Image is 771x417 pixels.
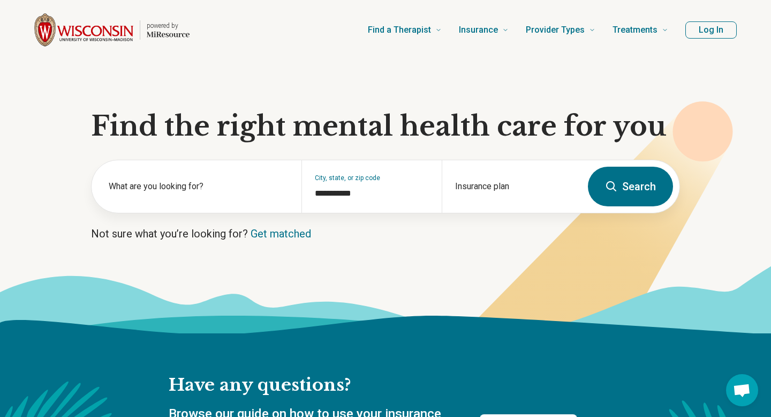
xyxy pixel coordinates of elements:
[91,110,680,143] h1: Find the right mental health care for you
[526,23,585,38] span: Provider Types
[613,23,657,38] span: Treatments
[726,374,758,406] div: Open chat
[91,226,680,241] p: Not sure what you’re looking for?
[526,9,595,51] a: Provider Types
[613,9,668,51] a: Treatments
[169,374,577,397] h2: Have any questions?
[459,23,498,38] span: Insurance
[251,227,311,240] a: Get matched
[147,21,190,30] p: powered by
[34,13,190,47] a: Home page
[368,23,431,38] span: Find a Therapist
[459,9,509,51] a: Insurance
[685,21,737,39] button: Log In
[588,167,673,206] button: Search
[109,180,289,193] label: What are you looking for?
[368,9,442,51] a: Find a Therapist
